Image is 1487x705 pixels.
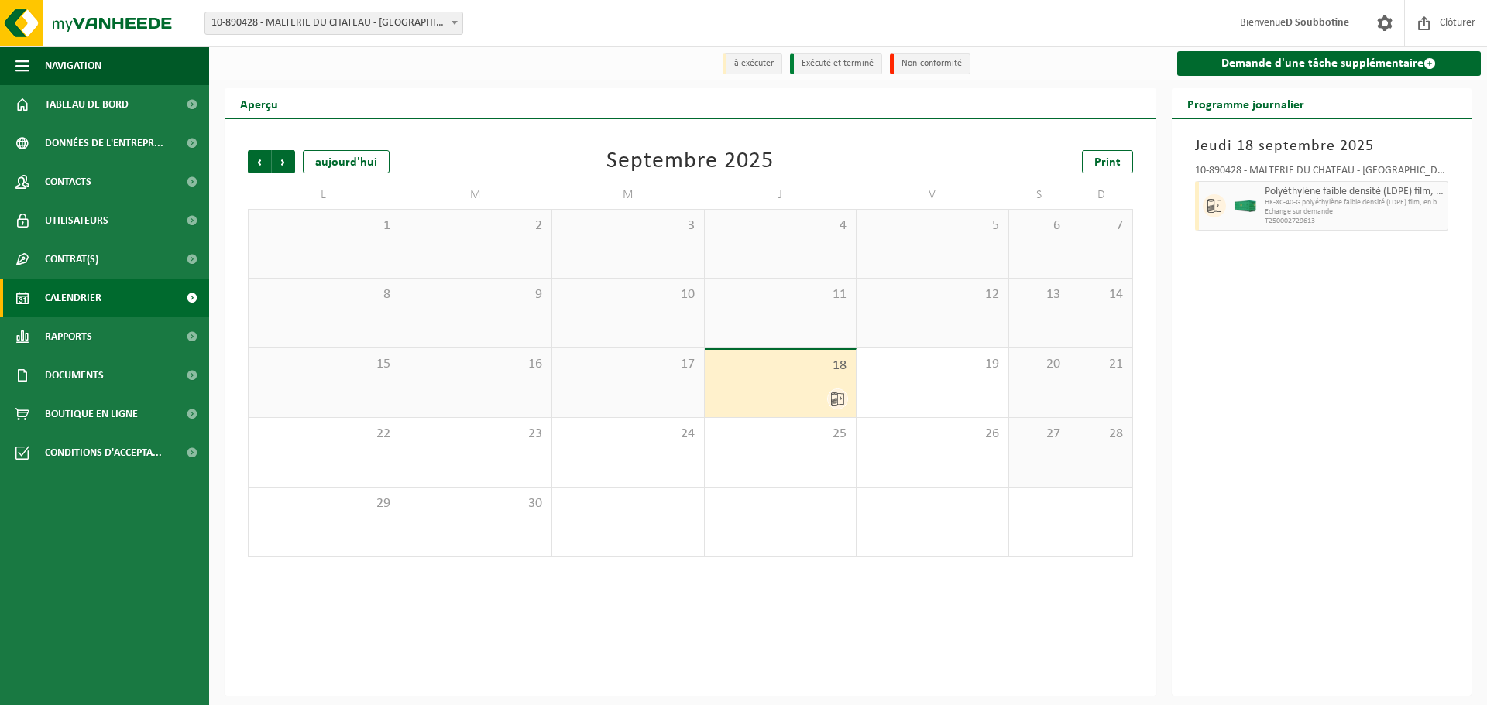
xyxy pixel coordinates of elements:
span: 6 [1017,217,1063,234]
span: Print [1094,156,1121,169]
td: J [705,181,857,209]
a: Print [1082,150,1133,173]
span: 19 [864,356,1001,373]
span: Navigation [45,46,101,85]
span: 23 [408,426,544,443]
span: 18 [713,358,849,375]
span: 28 [1078,426,1124,443]
span: 26 [864,426,1001,443]
li: Exécuté et terminé [790,53,882,74]
span: Utilisateurs [45,201,108,240]
span: 12 [864,286,1001,303]
span: T250002729613 [1265,217,1444,226]
span: 15 [256,356,392,373]
span: 4 [713,217,849,234]
span: Données de l'entrepr... [45,124,163,163]
span: 2 [408,217,544,234]
span: 16 [408,356,544,373]
td: L [248,181,400,209]
li: à exécuter [723,53,782,74]
span: 13 [1017,286,1063,303]
span: 11 [713,286,849,303]
span: 7 [1078,217,1124,234]
td: M [400,181,553,209]
h2: Aperçu [225,88,294,118]
img: HK-XC-40-GN-00 [1234,200,1257,212]
span: 10-890428 - MALTERIE DU CHATEAU - MONS - GHLIN [205,12,462,34]
span: 30 [408,495,544,512]
span: 1 [256,217,392,234]
span: 3 [560,217,696,234]
a: Demande d'une tâche supplémentaire [1177,51,1482,76]
span: 24 [560,426,696,443]
span: Calendrier [45,279,101,317]
div: Septembre 2025 [606,150,774,173]
span: HK-XC-40-G polyéthylène faible densité (LDPE) film, en balle [1265,198,1444,207]
span: 5 [864,217,1001,234]
span: 20 [1017,356,1063,373]
td: V [857,181,1009,209]
div: 10-890428 - MALTERIE DU CHATEAU - [GEOGRAPHIC_DATA] - [GEOGRAPHIC_DATA] [1195,166,1449,181]
span: Rapports [45,317,92,356]
span: 27 [1017,426,1063,443]
span: Précédent [248,150,271,173]
span: Tableau de bord [45,85,129,124]
span: 10-890428 - MALTERIE DU CHATEAU - MONS - GHLIN [204,12,463,35]
span: Documents [45,356,104,395]
span: Boutique en ligne [45,395,138,433]
span: Suivant [272,150,295,173]
span: Contacts [45,163,91,201]
span: 10 [560,286,696,303]
span: 17 [560,356,696,373]
div: aujourd'hui [303,150,390,173]
strong: D Soubbotine [1286,17,1349,29]
td: D [1070,181,1132,209]
li: Non-conformité [890,53,970,74]
td: M [552,181,705,209]
span: 14 [1078,286,1124,303]
span: 25 [713,426,849,443]
span: 9 [408,286,544,303]
span: 29 [256,495,392,512]
span: 22 [256,426,392,443]
h3: Jeudi 18 septembre 2025 [1195,135,1449,158]
span: 21 [1078,356,1124,373]
span: Conditions d'accepta... [45,433,162,472]
span: 8 [256,286,392,303]
span: Echange sur demande [1265,207,1444,217]
span: Contrat(s) [45,240,98,279]
span: Polyéthylène faible densité (LDPE) film, en balle, nature (100) [1265,186,1444,198]
h2: Programme journalier [1172,88,1320,118]
td: S [1009,181,1071,209]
